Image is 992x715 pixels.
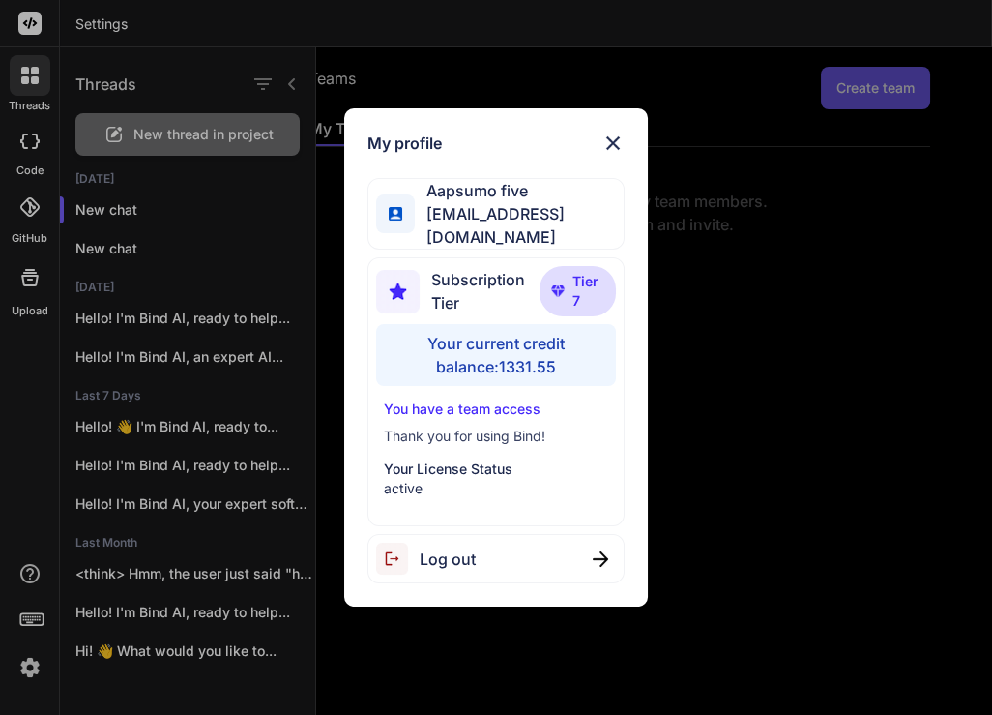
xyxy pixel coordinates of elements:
[415,179,624,202] span: Aapsumo five
[376,270,420,313] img: subscription
[415,202,624,249] span: [EMAIL_ADDRESS][DOMAIN_NAME]
[593,551,608,567] img: close
[572,272,604,311] span: Tier 7
[389,207,402,221] img: profile
[420,548,476,571] span: Log out
[551,285,565,297] img: premium
[601,132,625,155] img: close
[376,543,420,575] img: logout
[376,324,616,386] div: Your current credit balance: 1331.55
[367,132,442,155] h1: My profile
[384,460,608,479] p: Your License Status
[431,268,540,314] span: Subscription Tier
[384,427,608,446] p: Thank you for using Bind!
[384,479,608,498] p: active
[384,400,608,419] p: You have a team access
